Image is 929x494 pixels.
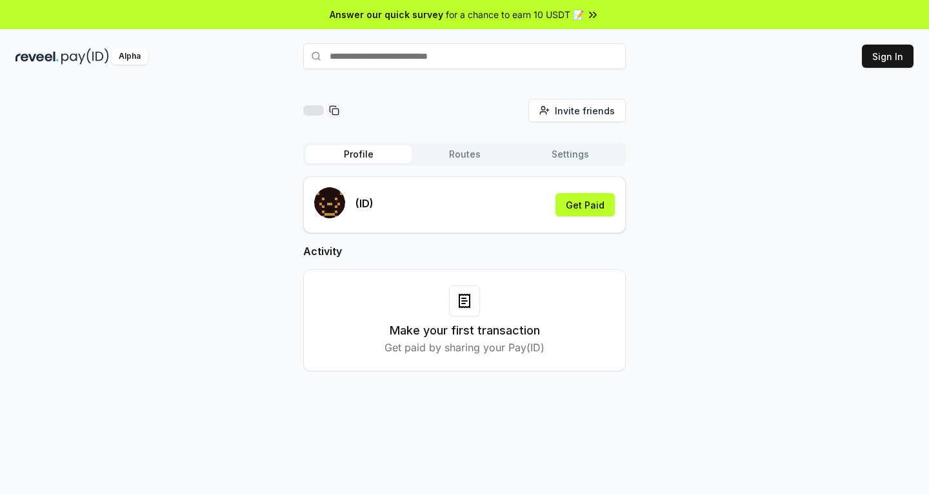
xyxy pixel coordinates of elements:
[862,45,914,68] button: Sign In
[385,340,544,355] p: Get paid by sharing your Pay(ID)
[412,145,517,163] button: Routes
[306,145,412,163] button: Profile
[528,99,626,122] button: Invite friends
[112,48,148,65] div: Alpha
[446,8,584,21] span: for a chance to earn 10 USDT 📝
[390,322,540,340] h3: Make your first transaction
[15,48,59,65] img: reveel_dark
[61,48,109,65] img: pay_id
[330,8,443,21] span: Answer our quick survey
[555,104,615,118] span: Invite friends
[303,243,626,259] h2: Activity
[517,145,623,163] button: Settings
[355,196,374,211] p: (ID)
[555,193,615,216] button: Get Paid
